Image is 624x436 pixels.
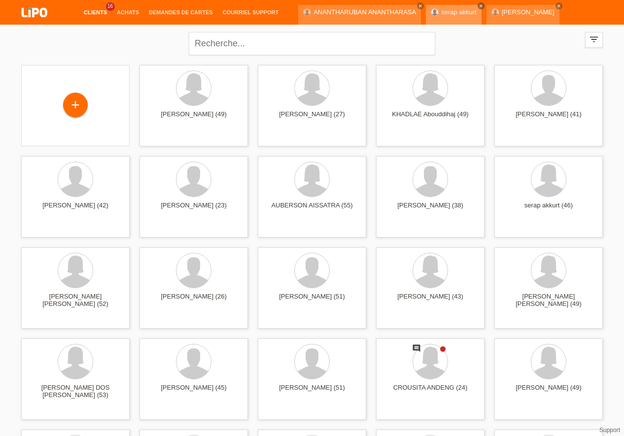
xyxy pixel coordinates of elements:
[417,2,424,9] a: close
[106,2,115,11] span: 16
[147,201,240,217] div: [PERSON_NAME] (23)
[384,384,477,400] div: CROUSITA ANDENG (24)
[64,97,87,113] div: Enregistrer le client
[313,8,416,16] a: ANANTHARUBAN ANANTHARASA
[189,32,435,55] input: Recherche...
[412,344,421,354] div: Nouveau commentaire
[502,8,555,16] a: [PERSON_NAME]
[10,20,59,28] a: LIPO pay
[502,293,595,308] div: [PERSON_NAME] [PERSON_NAME] (49)
[266,293,358,308] div: [PERSON_NAME] (51)
[418,3,423,8] i: close
[441,8,477,16] a: serap akkurt
[147,384,240,400] div: [PERSON_NAME] (45)
[556,3,561,8] i: close
[502,110,595,126] div: [PERSON_NAME] (41)
[502,384,595,400] div: [PERSON_NAME] (49)
[266,110,358,126] div: [PERSON_NAME] (27)
[478,2,485,9] a: close
[29,293,122,308] div: [PERSON_NAME] [PERSON_NAME] (52)
[147,110,240,126] div: [PERSON_NAME] (49)
[29,384,122,400] div: [PERSON_NAME] DOS [PERSON_NAME] (53)
[599,427,620,434] a: Support
[412,344,421,353] i: comment
[147,293,240,308] div: [PERSON_NAME] (26)
[266,201,358,217] div: AUBERSON AISSATRA (55)
[144,9,218,15] a: Demandes de cartes
[589,34,599,45] i: filter_list
[79,9,112,15] a: Clients
[218,9,283,15] a: Courriel Support
[266,384,358,400] div: [PERSON_NAME] (51)
[479,3,484,8] i: close
[384,110,477,126] div: KHADLAE Abouddihaj (49)
[112,9,144,15] a: Achats
[555,2,562,9] a: close
[29,201,122,217] div: [PERSON_NAME] (42)
[502,201,595,217] div: serap akkurt (46)
[384,293,477,308] div: [PERSON_NAME] (43)
[384,201,477,217] div: [PERSON_NAME] (38)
